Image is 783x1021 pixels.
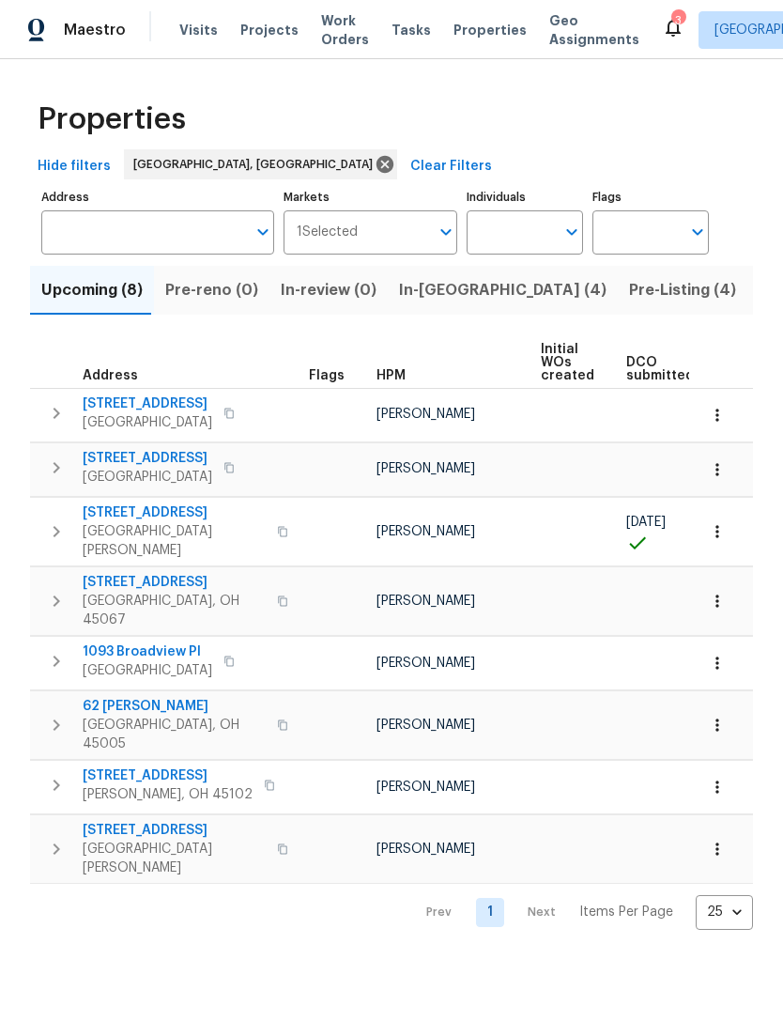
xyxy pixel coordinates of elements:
[83,840,266,877] span: [GEOGRAPHIC_DATA][PERSON_NAME]
[165,277,258,303] span: Pre-reno (0)
[41,277,143,303] span: Upcoming (8)
[376,525,475,538] span: [PERSON_NAME]
[376,408,475,421] span: [PERSON_NAME]
[309,369,345,382] span: Flags
[376,369,406,382] span: HPM
[696,888,753,936] div: 25
[64,21,126,39] span: Maestro
[391,23,431,37] span: Tasks
[467,192,583,203] label: Individuals
[579,903,673,921] p: Items Per Page
[433,219,459,245] button: Open
[83,503,266,522] span: [STREET_ADDRESS]
[83,697,266,716] span: 62 [PERSON_NAME]
[376,781,475,794] span: [PERSON_NAME]
[281,277,376,303] span: In-review (0)
[410,155,492,178] span: Clear Filters
[179,21,218,39] span: Visits
[133,155,380,174] span: [GEOGRAPHIC_DATA], [GEOGRAPHIC_DATA]
[403,149,499,184] button: Clear Filters
[83,592,266,629] span: [GEOGRAPHIC_DATA], OH 45067
[83,369,138,382] span: Address
[83,522,266,560] span: [GEOGRAPHIC_DATA][PERSON_NAME]
[376,657,475,670] span: [PERSON_NAME]
[83,785,253,804] span: [PERSON_NAME], OH 45102
[626,356,694,382] span: DCO submitted
[83,642,212,661] span: 1093 Broadview Pl
[559,219,585,245] button: Open
[297,224,358,240] span: 1 Selected
[83,716,266,753] span: [GEOGRAPHIC_DATA], OH 45005
[376,843,475,856] span: [PERSON_NAME]
[83,821,266,840] span: [STREET_ADDRESS]
[376,719,475,732] span: [PERSON_NAME]
[83,661,212,680] span: [GEOGRAPHIC_DATA]
[284,192,458,203] label: Markets
[626,516,666,529] span: [DATE]
[629,277,736,303] span: Pre-Listing (4)
[83,573,266,592] span: [STREET_ADDRESS]
[83,394,212,413] span: [STREET_ADDRESS]
[684,219,711,245] button: Open
[83,413,212,432] span: [GEOGRAPHIC_DATA]
[321,11,369,49] span: Work Orders
[41,192,274,203] label: Address
[83,766,253,785] span: [STREET_ADDRESS]
[399,277,606,303] span: In-[GEOGRAPHIC_DATA] (4)
[83,468,212,487] span: [GEOGRAPHIC_DATA]
[250,219,276,245] button: Open
[541,343,594,382] span: Initial WOs created
[38,110,186,129] span: Properties
[30,149,118,184] button: Hide filters
[549,11,639,49] span: Geo Assignments
[671,11,684,30] div: 3
[240,21,299,39] span: Projects
[83,449,212,468] span: [STREET_ADDRESS]
[592,192,709,203] label: Flags
[376,462,475,475] span: [PERSON_NAME]
[408,895,753,930] nav: Pagination Navigation
[476,898,504,927] a: Goto page 1
[376,595,475,608] span: [PERSON_NAME]
[124,149,397,179] div: [GEOGRAPHIC_DATA], [GEOGRAPHIC_DATA]
[453,21,527,39] span: Properties
[38,155,111,178] span: Hide filters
